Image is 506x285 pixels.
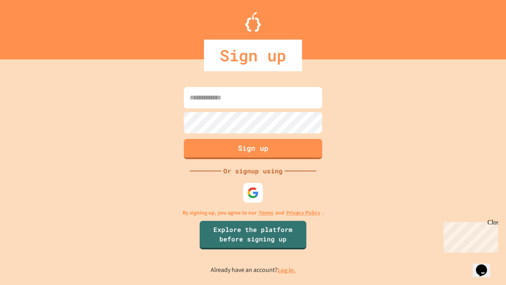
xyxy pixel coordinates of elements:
[183,209,324,217] p: By signing up, you agree to our and .
[286,209,320,217] a: Privacy Policy
[184,139,322,159] button: Sign up
[247,187,259,199] img: google-icon.svg
[211,265,296,275] p: Already have an account?
[200,221,306,249] a: Explore the platform before signing up
[245,12,261,32] img: Logo.svg
[204,40,302,71] div: Sign up
[278,266,296,274] a: Log in.
[440,219,498,253] iframe: chat widget
[259,209,273,217] a: Terms
[473,253,498,277] iframe: chat widget
[3,3,55,50] div: Chat with us now!Close
[221,166,285,176] div: Or signup using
